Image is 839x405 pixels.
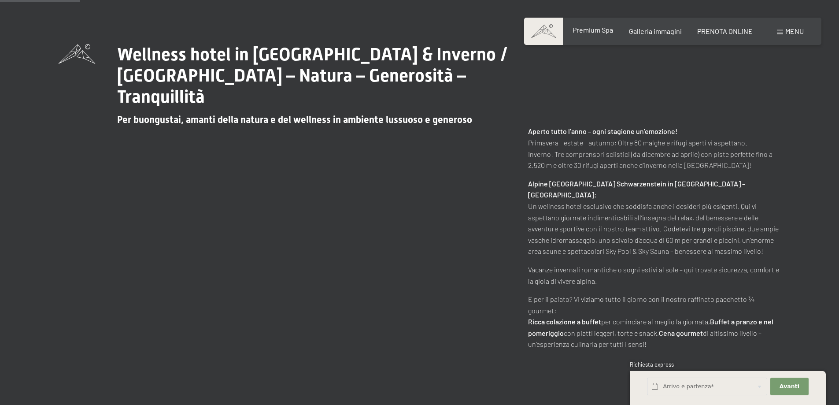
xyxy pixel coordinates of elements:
span: Wellness hotel in [GEOGRAPHIC_DATA] & Inverno / [GEOGRAPHIC_DATA] – Natura – Generosità – Tranqui... [117,44,508,107]
span: Richiesta express [630,361,674,368]
a: Galleria immagini [629,27,682,35]
strong: Buffet a pranzo e nel pomeriggio [528,317,773,337]
strong: Ricca colazione a buffet [528,317,601,326]
strong: Alpine [GEOGRAPHIC_DATA] Schwarzenstein in [GEOGRAPHIC_DATA] – [GEOGRAPHIC_DATA]: [528,179,745,199]
span: Per buongustai, amanti della natura e del wellness in ambiente lussuoso e generoso [117,114,472,125]
p: E per il palato? Vi viziamo tutto il giorno con il nostro raffinato pacchetto ¾ gourmet: per comi... [528,294,781,350]
span: Menu [785,27,804,35]
strong: Cena gourmet [659,329,703,337]
strong: Aperto tutto l’anno – ogni stagione un’emozione! [528,127,677,135]
a: Premium Spa [573,26,613,34]
p: Un wellness hotel esclusivo che soddisfa anche i desideri più esigenti. Qui vi aspettano giornate... [528,178,781,257]
button: Avanti [770,378,808,396]
p: Primavera - estate - autunno: Oltre 80 malghe e rifugi aperti vi aspettano. Inverno: Tre comprens... [528,126,781,171]
span: Avanti [780,383,799,390]
a: PRENOTA ONLINE [697,27,753,35]
p: Vacanze invernali romantiche o sogni estivi al sole – qui trovate sicurezza, comfort e la gioia d... [528,264,781,286]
